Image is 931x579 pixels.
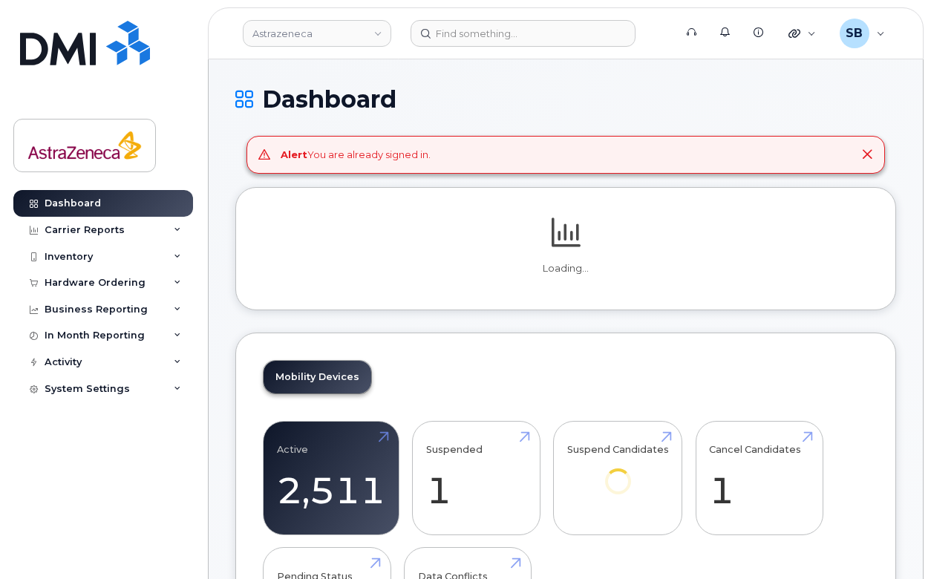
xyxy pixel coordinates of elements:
strong: Alert [281,148,307,160]
h1: Dashboard [235,86,896,112]
p: Loading... [263,262,869,275]
a: Active 2,511 [277,429,385,527]
a: Suspend Candidates [567,429,669,514]
a: Mobility Devices [264,361,371,393]
a: Suspended 1 [426,429,526,527]
div: You are already signed in. [281,148,431,162]
a: Cancel Candidates 1 [709,429,809,527]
